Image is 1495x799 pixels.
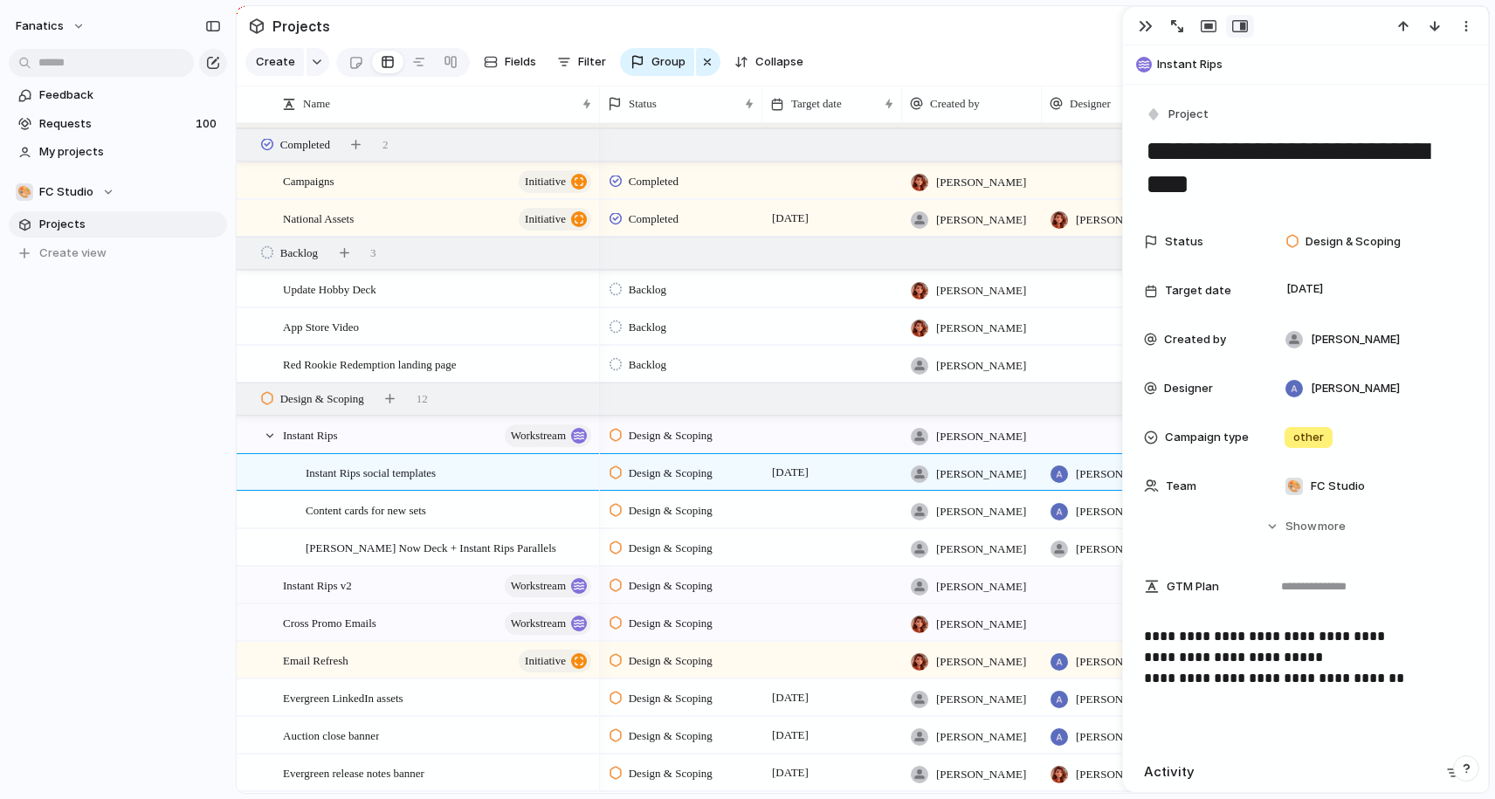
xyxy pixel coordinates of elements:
[9,139,227,165] a: My projects
[1076,211,1166,229] span: [PERSON_NAME]
[936,691,1026,708] span: [PERSON_NAME]
[1165,282,1231,300] span: Target date
[417,390,428,408] span: 12
[1076,728,1166,746] span: [PERSON_NAME]
[283,354,457,374] span: Red Rookie Redemption landing page
[1070,95,1111,113] span: Designer
[936,541,1026,558] span: [PERSON_NAME]
[936,766,1026,783] span: [PERSON_NAME]
[1311,331,1400,348] span: [PERSON_NAME]
[629,615,713,632] span: Design & Scoping
[768,762,813,783] span: [DATE]
[511,424,566,448] span: workstream
[280,245,318,262] span: Backlog
[930,95,980,113] span: Created by
[1076,541,1166,558] span: [PERSON_NAME]
[1131,51,1480,79] button: Instant Rips
[306,462,436,482] span: Instant Rips social templates
[525,207,566,231] span: initiative
[245,48,304,76] button: Create
[629,577,713,595] span: Design & Scoping
[1157,56,1480,73] span: Instant Rips
[519,208,591,231] button: initiative
[280,136,330,154] span: Completed
[1076,766,1166,783] span: [PERSON_NAME]
[1318,518,1346,535] span: more
[306,499,426,520] span: Content cards for new sets
[936,357,1026,375] span: [PERSON_NAME]
[629,281,666,299] span: Backlog
[629,173,679,190] span: Completed
[283,687,403,707] span: Evergreen LinkedIn assets
[768,208,813,229] span: [DATE]
[382,136,389,154] span: 2
[9,179,227,205] button: 🎨FC Studio
[1285,478,1303,495] div: 🎨
[727,48,810,76] button: Collapse
[256,53,295,71] span: Create
[283,725,379,745] span: Auction close banner
[1168,106,1209,123] span: Project
[519,650,591,672] button: initiative
[936,428,1026,445] span: [PERSON_NAME]
[525,169,566,194] span: initiative
[505,53,536,71] span: Fields
[936,320,1026,337] span: [PERSON_NAME]
[629,427,713,444] span: Design & Scoping
[303,95,330,113] span: Name
[39,86,221,104] span: Feedback
[1144,511,1467,542] button: Showmore
[1164,380,1213,397] span: Designer
[936,503,1026,520] span: [PERSON_NAME]
[9,240,227,266] button: Create view
[519,170,591,193] button: initiative
[283,424,337,444] span: Instant Rips
[9,111,227,137] a: Requests100
[283,170,334,190] span: Campaigns
[269,10,334,42] span: Projects
[768,725,813,746] span: [DATE]
[1076,503,1166,520] span: [PERSON_NAME]
[1076,653,1166,671] span: [PERSON_NAME]
[550,48,613,76] button: Filter
[16,183,33,201] div: 🎨
[39,143,221,161] span: My projects
[629,690,713,707] span: Design & Scoping
[505,424,591,447] button: workstream
[936,578,1026,596] span: [PERSON_NAME]
[1165,233,1203,251] span: Status
[39,115,190,133] span: Requests
[1166,478,1196,495] span: Team
[306,537,556,557] span: [PERSON_NAME] Now Deck + Instant Rips Parallels
[1306,233,1401,251] span: Design & Scoping
[629,652,713,670] span: Design & Scoping
[1311,380,1400,397] span: [PERSON_NAME]
[936,282,1026,300] span: [PERSON_NAME]
[1076,691,1166,708] span: [PERSON_NAME]
[283,279,376,299] span: Update Hobby Deck
[936,174,1026,191] span: [PERSON_NAME]
[1282,279,1328,300] span: [DATE]
[629,540,713,557] span: Design & Scoping
[283,575,352,595] span: Instant Rips v2
[1164,331,1226,348] span: Created by
[629,210,679,228] span: Completed
[196,115,220,133] span: 100
[1076,465,1166,483] span: [PERSON_NAME]
[791,95,842,113] span: Target date
[283,612,376,632] span: Cross Promo Emails
[629,319,666,336] span: Backlog
[936,728,1026,746] span: [PERSON_NAME]
[578,53,606,71] span: Filter
[1165,429,1249,446] span: Campaign type
[1311,478,1365,495] span: FC Studio
[505,575,591,597] button: workstream
[629,465,713,482] span: Design & Scoping
[755,53,803,71] span: Collapse
[629,356,666,374] span: Backlog
[1293,429,1324,446] span: other
[1142,102,1214,127] button: Project
[936,616,1026,633] span: [PERSON_NAME]
[629,95,657,113] span: Status
[280,390,364,408] span: Design & Scoping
